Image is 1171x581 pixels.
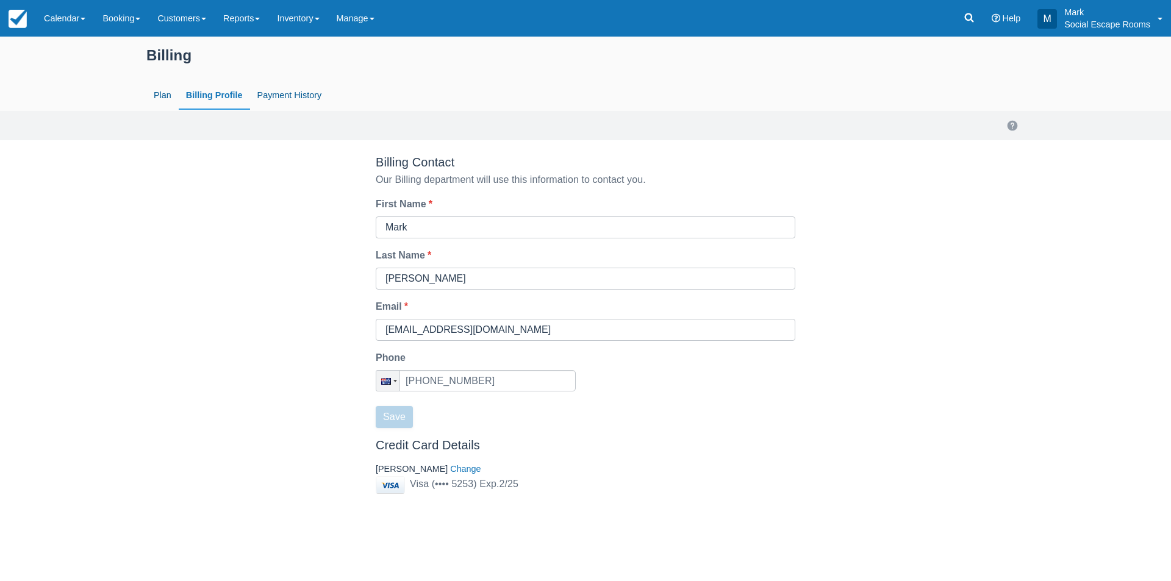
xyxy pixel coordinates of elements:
div: Australia: + 61 [376,371,399,391]
span: visa [410,479,429,489]
p: Mark [1064,6,1150,18]
p: Social Escape Rooms [1064,18,1150,30]
i: Help [992,14,1000,23]
div: Our Billing department will use this information to contact you. [376,173,795,187]
div: [PERSON_NAME] [366,463,805,476]
a: Billing Profile [179,82,250,110]
span: Help [1003,13,1021,23]
div: Credit Card Details [376,438,795,453]
div: Billing Contact [376,155,795,170]
span: •••• [435,479,449,489]
a: Plan [146,82,179,110]
a: Payment History [250,82,329,110]
input: 1 (702) 123-4567 [376,370,576,391]
img: visa [376,476,405,494]
label: Email [376,299,413,314]
button: Change [450,463,481,476]
img: checkfront-main-nav-mini-logo.png [9,10,27,28]
span: ( 5253 ) Exp. 2 / 25 [429,479,518,489]
div: Billing [146,44,1025,79]
label: First Name [376,197,437,212]
div: M [1037,9,1057,29]
label: Last Name [376,248,436,263]
label: Phone [376,351,410,365]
